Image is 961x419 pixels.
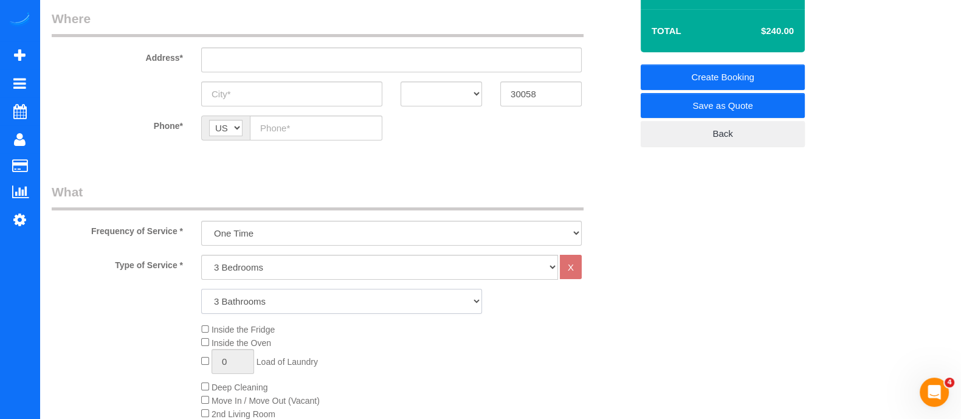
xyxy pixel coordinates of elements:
[43,255,192,271] label: Type of Service *
[725,26,794,36] h4: $240.00
[652,26,681,36] strong: Total
[212,325,275,334] span: Inside the Fridge
[212,396,320,406] span: Move In / Move Out (Vacant)
[43,47,192,64] label: Address*
[212,338,271,348] span: Inside the Oven
[250,116,382,140] input: Phone*
[500,81,582,106] input: Zip Code*
[7,12,32,29] img: Automaid Logo
[52,10,584,37] legend: Where
[52,183,584,210] legend: What
[641,93,805,119] a: Save as Quote
[945,378,954,387] span: 4
[641,121,805,147] a: Back
[212,409,275,419] span: 2nd Living Room
[201,81,382,106] input: City*
[920,378,949,407] iframe: Intercom live chat
[257,357,318,367] span: Load of Laundry
[43,221,192,237] label: Frequency of Service *
[641,64,805,90] a: Create Booking
[212,383,268,392] span: Deep Cleaning
[43,116,192,132] label: Phone*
